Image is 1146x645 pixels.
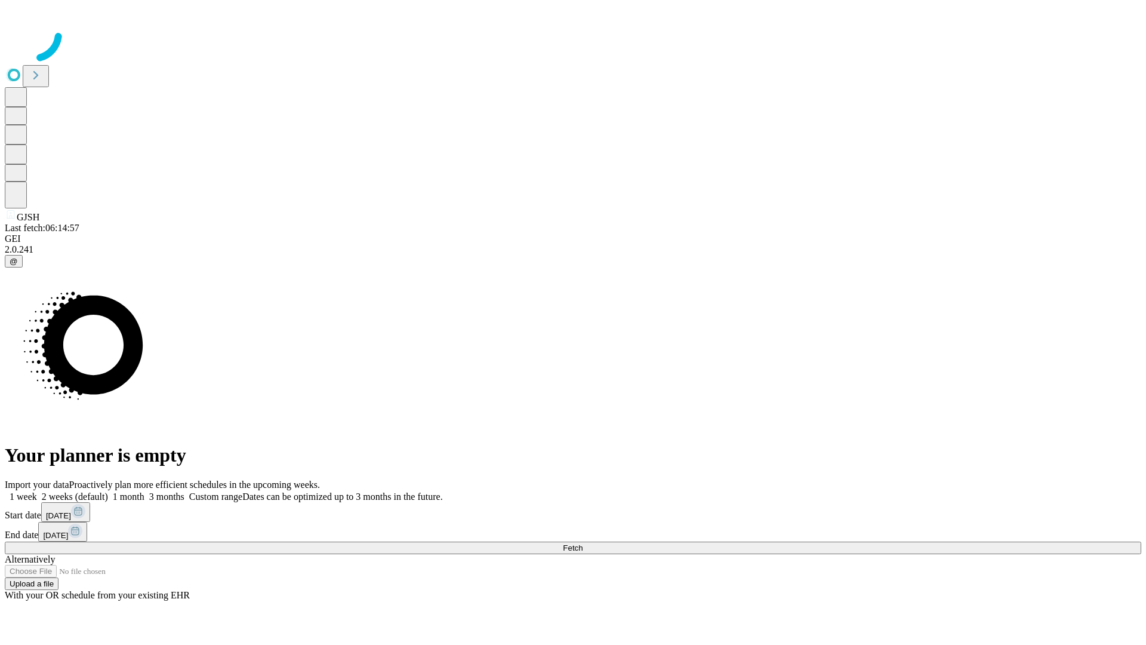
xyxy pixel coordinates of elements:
[46,511,71,520] span: [DATE]
[5,223,79,233] span: Last fetch: 06:14:57
[189,492,242,502] span: Custom range
[5,234,1141,244] div: GEI
[5,522,1141,542] div: End date
[17,212,39,222] span: GJSH
[10,492,37,502] span: 1 week
[69,480,320,490] span: Proactively plan more efficient schedules in the upcoming weeks.
[41,502,90,522] button: [DATE]
[5,444,1141,466] h1: Your planner is empty
[5,255,23,268] button: @
[10,257,18,266] span: @
[43,531,68,540] span: [DATE]
[242,492,442,502] span: Dates can be optimized up to 3 months in the future.
[5,554,55,564] span: Alternatively
[113,492,144,502] span: 1 month
[563,543,583,552] span: Fetch
[5,244,1141,255] div: 2.0.241
[5,590,190,600] span: With your OR schedule from your existing EHR
[149,492,184,502] span: 3 months
[5,480,69,490] span: Import your data
[42,492,108,502] span: 2 weeks (default)
[5,542,1141,554] button: Fetch
[5,502,1141,522] div: Start date
[38,522,87,542] button: [DATE]
[5,578,58,590] button: Upload a file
